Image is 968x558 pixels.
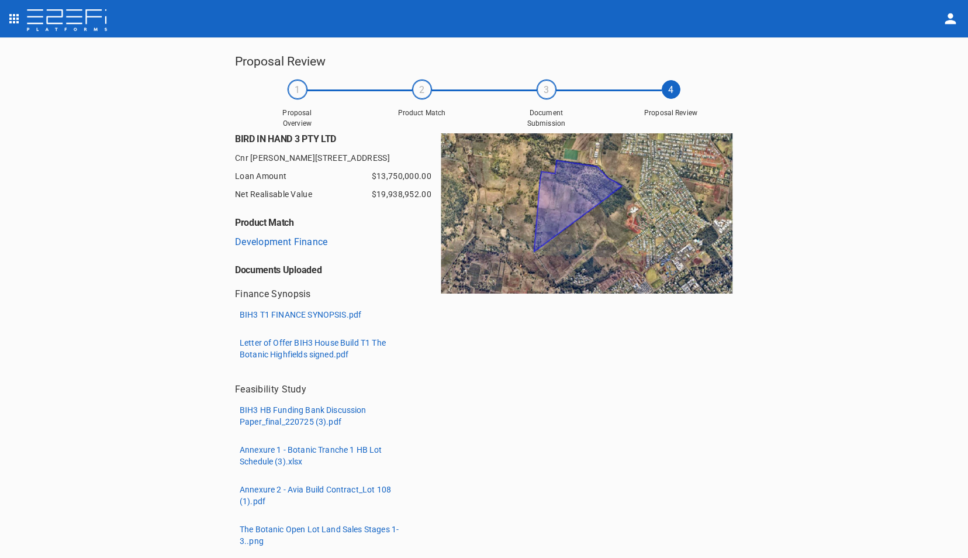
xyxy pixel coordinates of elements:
button: Letter of Offer BIH3 House Build T1 The Botanic Highfields signed.pdf [235,333,419,364]
p: Annexure 2 - Avia Build Contract_Lot 108 (1).pdf [240,484,414,507]
span: Proposal Review [642,108,700,118]
span: Document Submission [517,108,576,128]
span: Loan Amount [235,170,413,183]
button: Annexure 2 - Avia Build Contract_Lot 108 (1).pdf [235,480,419,511]
a: Development Finance [235,236,328,247]
p: The Botanic Open Lot Land Sales Stages 1-3..png [240,523,414,547]
span: Cnr [PERSON_NAME][STREET_ADDRESS] [235,151,441,165]
p: BIH3 T1 FINANCE SYNOPSIS.pdf [240,309,361,321]
p: Letter of Offer BIH3 House Build T1 The Botanic Highfields signed.pdf [240,337,414,360]
button: BIH3 HB Funding Bank Discussion Paper_final_220725 (3).pdf [235,401,419,431]
button: BIH3 T1 FINANCE SYNOPSIS.pdf [235,305,366,324]
span: $19,938,952.00 [372,188,431,201]
span: Net Realisable Value [235,188,413,201]
img: D8RNGgOyG1xuAAAAAElFTkSuQmCC [441,133,733,294]
p: Annexure 1 - Botanic Tranche 1 HB Lot Schedule (3).xlsx [240,444,414,467]
span: Proposal Overview [268,108,327,128]
span: $13,750,000.00 [372,170,431,183]
p: BIH3 HB Funding Bank Discussion Paper_final_220725 (3).pdf [240,404,414,428]
p: Feasibility Study [235,383,306,396]
button: The Botanic Open Lot Land Sales Stages 1-3..png [235,520,419,550]
span: Product Match [393,108,451,118]
p: Finance Synopsis [235,287,311,301]
h6: BIRD IN HAND 3 PTY LTD [235,133,441,144]
h6: Documents Uploaded [235,256,441,275]
h6: Product Match [235,208,441,228]
button: Annexure 1 - Botanic Tranche 1 HB Lot Schedule (3).xlsx [235,440,419,471]
h5: Proposal Review [235,51,733,71]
